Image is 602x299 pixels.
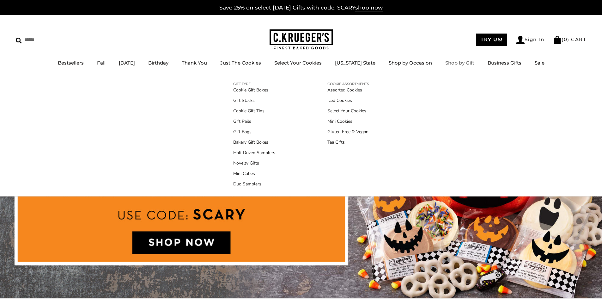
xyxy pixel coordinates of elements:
a: Save 25% on select [DATE] Gifts with code: SCARYshop now [219,4,383,11]
a: Gift Pails [233,118,275,125]
a: Select Your Cookies [327,108,369,114]
span: shop now [355,4,383,11]
a: Sale [535,60,544,66]
img: Search [16,38,22,44]
a: Business Gifts [488,60,521,66]
a: COOKIE ASSORTMENTS [327,81,369,87]
a: [DATE] [119,60,135,66]
a: [US_STATE] State [335,60,375,66]
a: TRY US! [476,34,507,46]
img: Bag [553,36,562,44]
img: C.KRUEGER'S [270,29,333,50]
a: Novelty Gifts [233,160,275,166]
a: Cookie Gift Boxes [233,87,275,93]
a: Gift Stacks [233,97,275,104]
a: Shop by Gift [445,60,474,66]
a: Select Your Cookies [274,60,322,66]
a: Just The Cookies [220,60,261,66]
a: Bakery Gift Boxes [233,139,275,146]
a: (0) CART [553,36,586,42]
a: Assorted Cookies [327,87,369,93]
a: Tea Gifts [327,139,369,146]
input: Search [16,35,91,45]
a: Duo Samplers [233,181,275,187]
a: Bestsellers [58,60,84,66]
a: Cookie Gift Tins [233,108,275,114]
a: Shop by Occasion [389,60,432,66]
a: Sign In [516,36,544,44]
a: Gift Bags [233,128,275,135]
a: Half Dozen Samplers [233,149,275,156]
a: Gluten Free & Vegan [327,128,369,135]
a: Birthday [148,60,168,66]
span: 0 [564,36,568,42]
a: Fall [97,60,106,66]
a: Mini Cubes [233,170,275,177]
a: Iced Cookies [327,97,369,104]
a: GIFT TYPE [233,81,275,87]
a: Thank You [182,60,207,66]
a: Mini Cookies [327,118,369,125]
img: Account [516,36,525,44]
